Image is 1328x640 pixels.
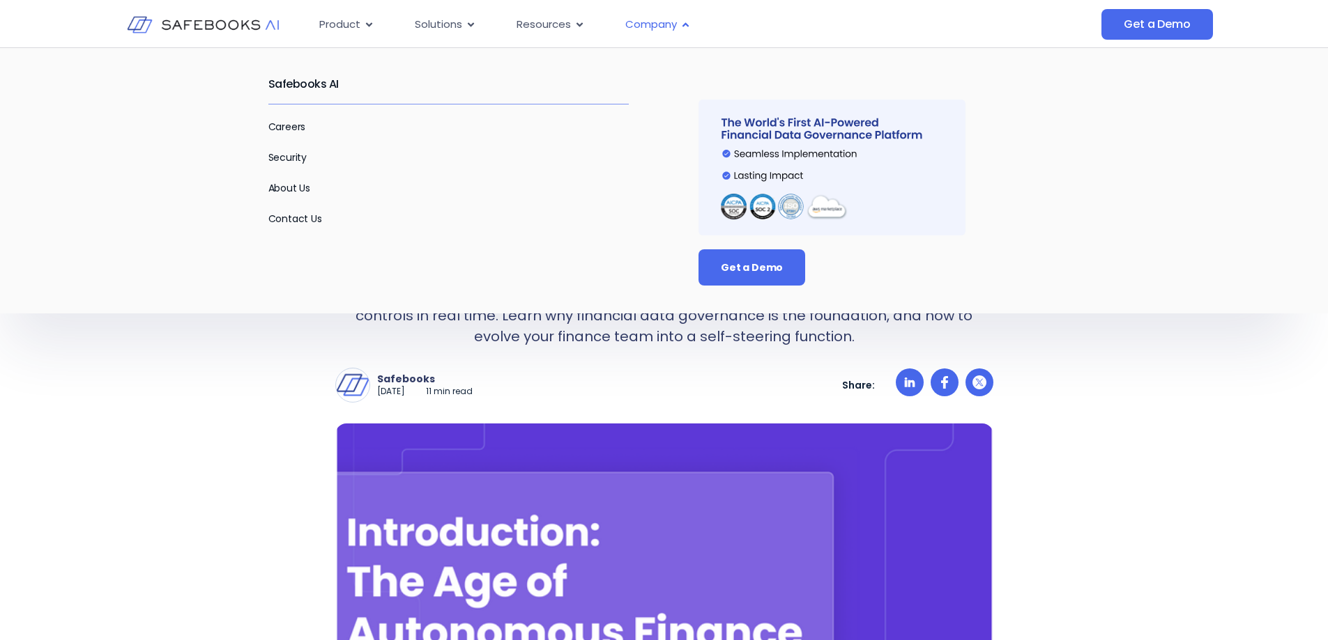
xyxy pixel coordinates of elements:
span: Resources [517,17,571,33]
span: Company [625,17,677,33]
span: Product [319,17,360,33]
a: About Us [268,181,311,195]
p: Share: [842,379,875,391]
p: [DATE] [377,386,405,398]
h2: Safebooks AI [268,65,629,104]
a: Careers [268,120,306,134]
a: Get a Demo [699,249,805,286]
span: Get a Demo [1124,17,1190,31]
nav: Menu [308,11,962,38]
a: Contact Us [268,212,322,226]
a: Get a Demo [1101,9,1212,40]
img: Safebooks [336,368,369,402]
p: 11 min read [426,386,473,398]
span: Get a Demo [721,260,783,274]
p: Safebooks [377,373,473,385]
a: Security [268,150,307,164]
div: Menu Toggle [308,11,962,38]
span: Solutions [415,17,462,33]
